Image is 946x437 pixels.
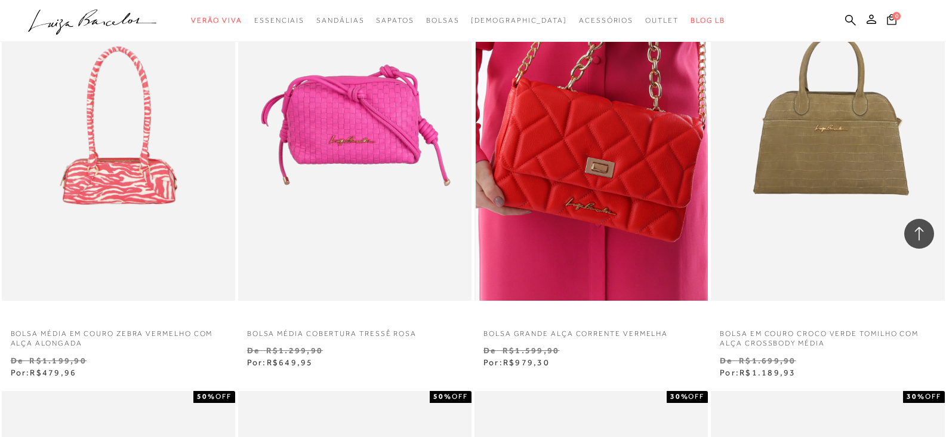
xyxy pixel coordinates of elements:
[197,392,215,401] strong: 50%
[579,10,633,32] a: categoryNavScreenReaderText
[254,10,304,32] a: categoryNavScreenReaderText
[503,346,559,355] small: R$1.599,90
[426,16,460,25] span: Bolsas
[483,357,550,367] span: Por:
[11,368,77,377] span: Por:
[247,357,313,367] span: Por:
[645,10,679,32] a: categoryNavScreenReaderText
[238,322,472,339] a: Bolsa média cobertura tressê rosa
[883,13,900,29] button: 0
[316,10,364,32] a: categoryNavScreenReaderText
[2,322,235,349] a: BOLSA MÉDIA EM COURO ZEBRA VERMELHO COM ALÇA ALONGADA
[191,10,242,32] a: categoryNavScreenReaderText
[247,346,260,355] small: De
[266,346,323,355] small: R$1.299,90
[483,346,496,355] small: De
[645,16,679,25] span: Outlet
[691,10,725,32] a: BLOG LB
[471,10,567,32] a: noSubCategoriesText
[670,392,689,401] strong: 30%
[739,356,796,365] small: R$1.699,90
[739,368,796,377] span: R$1.189,93
[711,322,944,349] a: BOLSA EM COURO CROCO VERDE TOMILHO COM ALÇA CROSSBODY MÉDIA
[191,16,242,25] span: Verão Viva
[29,356,86,365] small: R$1.199,90
[503,357,550,367] span: R$979,30
[688,392,704,401] span: OFF
[907,392,925,401] strong: 30%
[720,368,796,377] span: Por:
[579,16,633,25] span: Acessórios
[267,357,313,367] span: R$649,95
[376,16,414,25] span: Sapatos
[474,322,708,339] a: BOLSA GRANDE ALÇA CORRENTE VERMELHA
[691,16,725,25] span: BLOG LB
[426,10,460,32] a: categoryNavScreenReaderText
[376,10,414,32] a: categoryNavScreenReaderText
[254,16,304,25] span: Essenciais
[433,392,452,401] strong: 50%
[471,16,567,25] span: [DEMOGRAPHIC_DATA]
[892,12,901,20] span: 0
[925,392,941,401] span: OFF
[11,356,23,365] small: De
[452,392,468,401] span: OFF
[720,356,732,365] small: De
[30,368,76,377] span: R$479,96
[215,392,232,401] span: OFF
[316,16,364,25] span: Sandálias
